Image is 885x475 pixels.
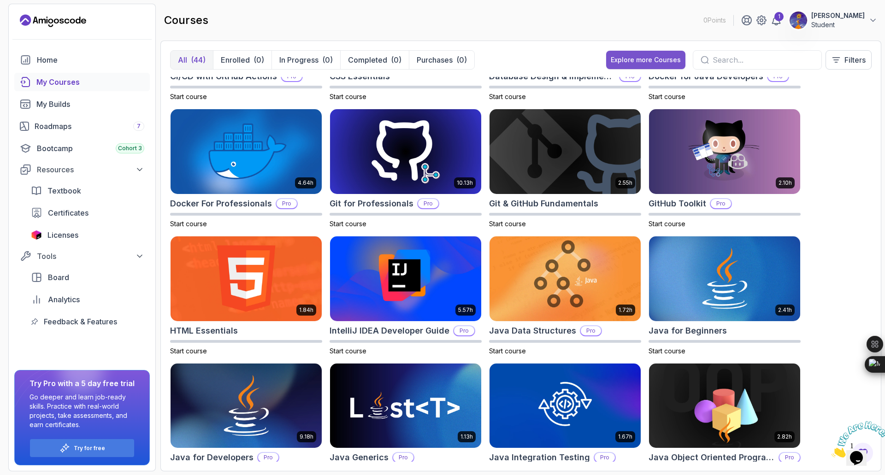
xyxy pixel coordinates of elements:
span: 1 [4,4,7,12]
img: Java Object Oriented Programming card [649,364,800,448]
a: courses [14,73,150,91]
img: Java for Developers card [171,364,322,448]
p: [PERSON_NAME] [811,11,865,20]
p: 2.10h [779,179,792,187]
span: Textbook [47,185,81,196]
p: Filters [844,54,866,65]
button: Resources [14,161,150,178]
h2: courses [164,13,208,28]
p: 9.18h [300,433,313,440]
p: 1.84h [299,306,313,314]
h2: HTML Essentials [170,324,238,337]
a: Try for free [74,445,105,452]
button: In Progress(0) [271,51,340,69]
span: Licenses [47,229,78,240]
p: In Progress [279,54,319,65]
a: roadmaps [14,117,150,135]
h2: Java for Beginners [649,324,727,337]
div: Tools [37,251,144,262]
p: Enrolled [221,54,250,65]
img: user profile image [790,12,807,29]
span: Feedback & Features [44,316,117,327]
img: Java for Beginners card [649,236,800,321]
span: Start course [649,93,685,100]
p: 4.64h [298,179,313,187]
img: Java Generics card [330,364,481,448]
p: Pro [581,326,601,335]
img: Git & GitHub Fundamentals card [490,109,641,194]
p: Pro [711,199,731,208]
img: Docker For Professionals card [171,109,322,194]
h2: GitHub Toolkit [649,197,706,210]
h2: Java Data Structures [489,324,576,337]
button: Completed(0) [340,51,409,69]
span: Start course [330,93,366,100]
p: Pro [258,453,278,462]
img: Git for Professionals card [330,109,481,194]
img: IntelliJ IDEA Developer Guide card [330,236,481,321]
div: Explore more Courses [611,55,681,65]
p: 5.57h [458,306,473,314]
div: Roadmaps [35,121,144,132]
input: Search... [713,54,814,65]
span: Start course [489,220,526,228]
h2: Java for Developers [170,451,254,464]
div: (0) [254,54,264,65]
p: All [178,54,187,65]
a: certificates [25,204,150,222]
div: My Builds [36,99,144,110]
button: Enrolled(0) [213,51,271,69]
button: Explore more Courses [606,51,685,69]
h2: Java Object Oriented Programming [649,451,775,464]
h2: IntelliJ IDEA Developer Guide [330,324,449,337]
img: Chat attention grabber [4,4,61,40]
a: home [14,51,150,69]
button: Purchases(0) [409,51,474,69]
p: Pro [282,72,302,81]
img: GitHub Toolkit card [649,109,800,194]
p: Go deeper and learn job-ready skills. Practice with real-world projects, take assessments, and ea... [29,393,135,429]
span: Start course [170,93,207,100]
a: feedback [25,312,150,331]
div: Resources [37,164,144,175]
h2: Docker for Java Developers [649,70,763,83]
span: Start course [649,220,685,228]
p: 1.67h [618,433,632,440]
span: Certificates [48,207,88,218]
h2: CI/CD with GitHub Actions [170,70,277,83]
span: Start course [330,347,366,355]
h2: Java Integration Testing [489,451,590,464]
p: 10.13h [457,179,473,187]
span: Start course [489,93,526,100]
p: 1.13h [460,433,473,440]
button: Tools [14,248,150,264]
h2: Docker For Professionals [170,197,272,210]
div: (0) [391,54,401,65]
button: Filters [826,50,872,70]
span: Start course [170,347,207,355]
p: Student [811,20,865,29]
span: Analytics [48,294,80,305]
h2: Git for Professionals [330,197,413,210]
a: bootcamp [14,139,150,158]
button: user profile image[PERSON_NAME]Student [789,11,878,29]
div: My Courses [36,76,144,88]
p: Completed [348,54,387,65]
button: Try for free [29,439,135,457]
span: Start course [170,220,207,228]
img: jetbrains icon [31,230,42,240]
a: builds [14,95,150,113]
div: Bootcamp [37,143,144,154]
div: Home [37,54,144,65]
a: 1 [771,15,782,26]
h2: Java Generics [330,451,389,464]
span: Start course [330,220,366,228]
div: (0) [456,54,467,65]
div: (0) [322,54,333,65]
p: 1.72h [619,306,632,314]
iframe: chat widget [828,417,885,461]
p: Pro [277,199,297,208]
